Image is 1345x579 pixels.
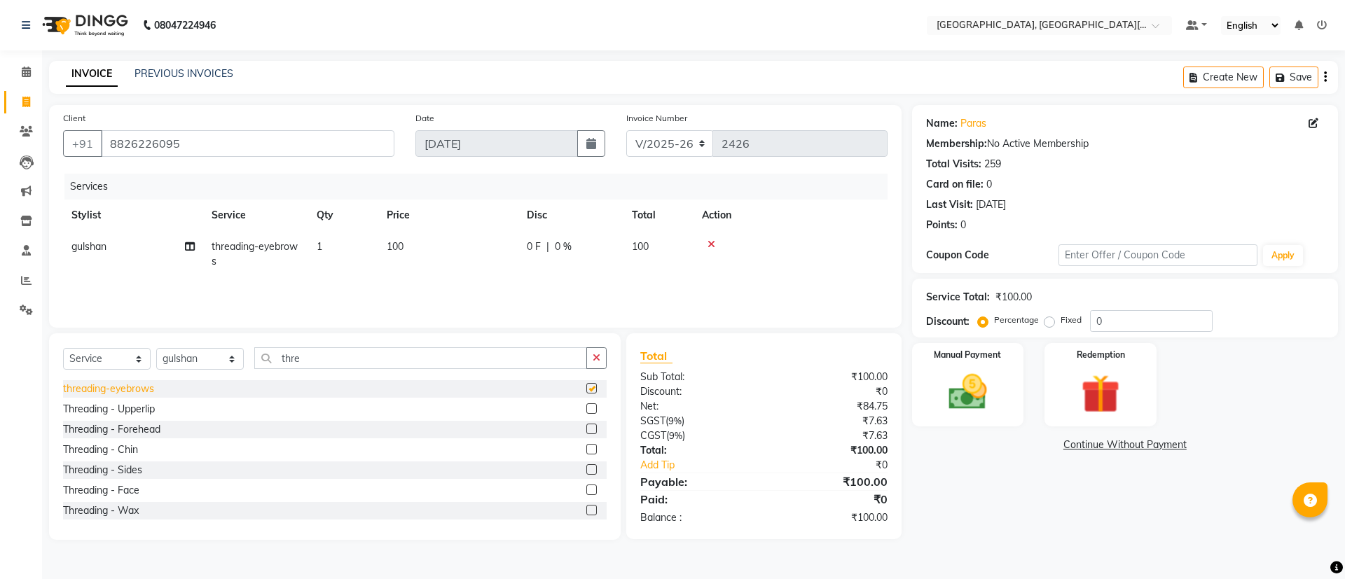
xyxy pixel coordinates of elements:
[1061,314,1082,326] label: Fixed
[212,240,298,267] span: threading-eyebrows
[1263,245,1303,266] button: Apply
[632,240,649,253] span: 100
[626,112,687,125] label: Invoice Number
[527,239,541,254] span: 0 F
[63,503,139,518] div: Threading - Wax
[134,67,233,80] a: PREVIOUS INVOICES
[630,510,764,525] div: Balance :
[1269,67,1318,88] button: Save
[630,473,764,490] div: Payable:
[415,112,434,125] label: Date
[926,290,990,305] div: Service Total:
[63,112,85,125] label: Client
[308,200,378,231] th: Qty
[555,239,572,254] span: 0 %
[64,174,898,200] div: Services
[1058,244,1257,266] input: Enter Offer / Coupon Code
[994,314,1039,326] label: Percentage
[63,200,203,231] th: Stylist
[694,200,888,231] th: Action
[63,442,138,457] div: Threading - Chin
[926,314,970,329] div: Discount:
[764,399,897,414] div: ₹84.75
[630,443,764,458] div: Total:
[960,218,966,232] div: 0
[63,382,154,396] div: threading-eyebrows
[786,458,897,473] div: ₹0
[630,399,764,414] div: Net:
[254,347,587,369] input: Search or Scan
[1183,67,1264,88] button: Create New
[764,384,897,399] div: ₹0
[630,428,764,443] div: ( )
[668,415,682,426] span: 9%
[764,443,897,458] div: ₹100.00
[764,473,897,490] div: ₹100.00
[764,491,897,508] div: ₹0
[1077,349,1125,361] label: Redemption
[926,137,987,151] div: Membership:
[926,177,984,192] div: Card on file:
[926,248,1058,263] div: Coupon Code
[995,290,1032,305] div: ₹100.00
[154,6,216,45] b: 08047224946
[317,240,322,253] span: 1
[63,422,160,437] div: Threading - Forehead
[976,197,1006,212] div: [DATE]
[640,349,672,363] span: Total
[63,130,102,157] button: +91
[36,6,132,45] img: logo
[926,157,981,172] div: Total Visits:
[669,430,682,441] span: 9%
[71,240,106,253] span: gulshan
[640,414,665,427] span: SGST
[378,200,518,231] th: Price
[960,116,986,131] a: Paras
[764,510,897,525] div: ₹100.00
[101,130,394,157] input: Search by Name/Mobile/Email/Code
[630,384,764,399] div: Discount:
[630,491,764,508] div: Paid:
[66,62,118,87] a: INVOICE
[937,370,1000,414] img: _cash.svg
[926,116,958,131] div: Name:
[934,349,1001,361] label: Manual Payment
[1069,370,1132,418] img: _gift.svg
[630,370,764,384] div: Sub Total:
[915,438,1335,452] a: Continue Without Payment
[546,239,549,254] span: |
[630,414,764,428] div: ( )
[764,428,897,443] div: ₹7.63
[623,200,694,231] th: Total
[640,429,666,442] span: CGST
[926,197,973,212] div: Last Visit:
[764,414,897,428] div: ₹7.63
[764,370,897,384] div: ₹100.00
[630,458,786,473] a: Add Tip
[63,483,139,498] div: Threading - Face
[926,218,958,232] div: Points:
[63,402,155,417] div: Threading - Upperlip
[986,177,992,192] div: 0
[518,200,623,231] th: Disc
[63,463,142,477] div: Threading - Sides
[387,240,403,253] span: 100
[203,200,308,231] th: Service
[926,137,1324,151] div: No Active Membership
[984,157,1001,172] div: 259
